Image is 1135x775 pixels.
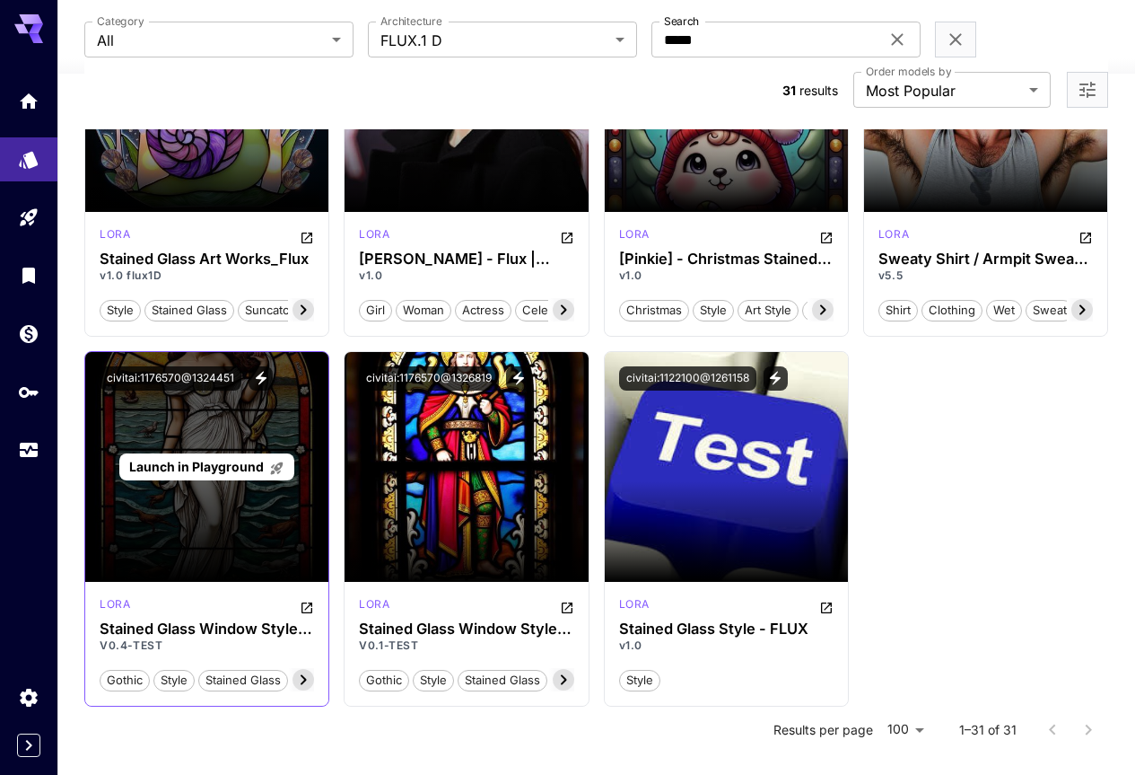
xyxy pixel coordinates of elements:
[380,13,441,29] label: Architecture
[154,672,194,690] span: style
[866,64,951,79] label: Order models by
[18,90,39,112] div: Home
[619,668,660,691] button: style
[1026,302,1073,320] span: sweat
[359,638,573,654] p: V0.1-TEST
[360,672,408,690] span: gothic
[878,251,1093,268] h3: Sweaty Shirt / Armpit Sweat / Pit stains / Wet Spots – Flux Dev.1
[100,596,130,618] div: FLUX.1 D
[18,439,39,462] div: Usage
[878,226,909,242] p: lora
[619,366,756,391] button: civitai:1122100@1261158
[1078,226,1093,248] button: Open in CivitAI
[360,302,391,320] span: girl
[619,621,834,638] h3: Stained Glass Style - FLUX
[560,596,574,618] button: Open in CivitAI
[249,366,273,391] button: View trigger words
[100,251,314,268] h3: Stained Glass Art Works_Flux
[359,251,573,268] div: Jessica Chastain - Flux | American Actress / Celebrity
[986,298,1022,321] button: wet
[359,226,389,242] p: lora
[100,226,130,242] p: lora
[921,298,982,321] button: clothing
[359,596,389,612] p: lora
[619,596,650,612] p: lora
[878,226,909,248] div: FLUX.1 D
[516,302,579,320] span: celebrity
[100,268,314,284] p: v1.0 flux1D
[239,302,320,320] span: suncatchers
[693,298,734,321] button: style
[97,13,144,29] label: Category
[198,668,288,691] button: stained glass
[1077,79,1098,101] button: Open more filters
[100,672,149,690] span: gothic
[1026,298,1074,321] button: sweat
[18,686,39,709] div: Settings
[100,366,241,391] button: civitai:1176570@1324451
[17,734,40,757] button: Expand sidebar
[619,268,834,284] p: v1.0
[18,264,39,286] div: Library
[100,668,150,691] button: gothic
[153,668,195,691] button: style
[359,366,499,391] button: civitai:1176570@1326819
[945,29,966,51] button: Clear filters (1)
[380,30,608,51] span: FLUX.1 D
[129,459,264,474] span: Launch in Playground
[100,298,141,321] button: style
[619,226,650,242] p: lora
[738,298,799,321] button: art style
[300,226,314,248] button: Open in CivitAI
[619,298,689,321] button: christmas
[803,302,891,320] span: stained glass
[764,366,788,391] button: View trigger words
[620,672,659,690] span: style
[506,366,530,391] button: View trigger words
[987,302,1021,320] span: wet
[458,668,547,691] button: stained glass
[413,668,454,691] button: style
[959,721,1017,739] p: 1–31 of 31
[819,596,834,618] button: Open in CivitAI
[18,143,39,165] div: Models
[866,80,1022,101] span: Most Popular
[802,298,892,321] button: stained glass
[100,638,314,654] p: V0.4-TEST
[359,268,573,284] p: v1.0
[18,322,39,345] div: Wallet
[359,226,389,248] div: FLUX.1 D
[458,672,546,690] span: stained glass
[515,298,580,321] button: celebrity
[144,298,234,321] button: stained glass
[100,596,130,612] p: lora
[396,298,451,321] button: woman
[18,207,39,229] div: Playground
[100,226,130,248] div: FLUX.1 D
[145,302,233,320] span: stained glass
[782,83,796,98] span: 31
[300,596,314,618] button: Open in CivitAI
[119,454,294,481] a: Launch in Playground
[397,302,450,320] span: woman
[664,13,699,29] label: Search
[18,381,39,403] div: API Keys
[773,721,873,739] p: Results per page
[560,226,574,248] button: Open in CivitAI
[878,298,918,321] button: shirt
[878,268,1093,284] p: v5.5
[620,302,688,320] span: christmas
[359,621,573,638] h3: Stained Glass Window Style (FLUX)
[619,251,834,268] h3: [Pinkie] - Christmas Stained Glass💝- [Flux]
[694,302,733,320] span: style
[100,621,314,638] h3: Stained Glass Window Style (FLUX)
[359,298,392,321] button: girl
[456,302,511,320] span: actress
[359,251,573,268] h3: [PERSON_NAME] - Flux | [DEMOGRAPHIC_DATA] Actress / Celebrity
